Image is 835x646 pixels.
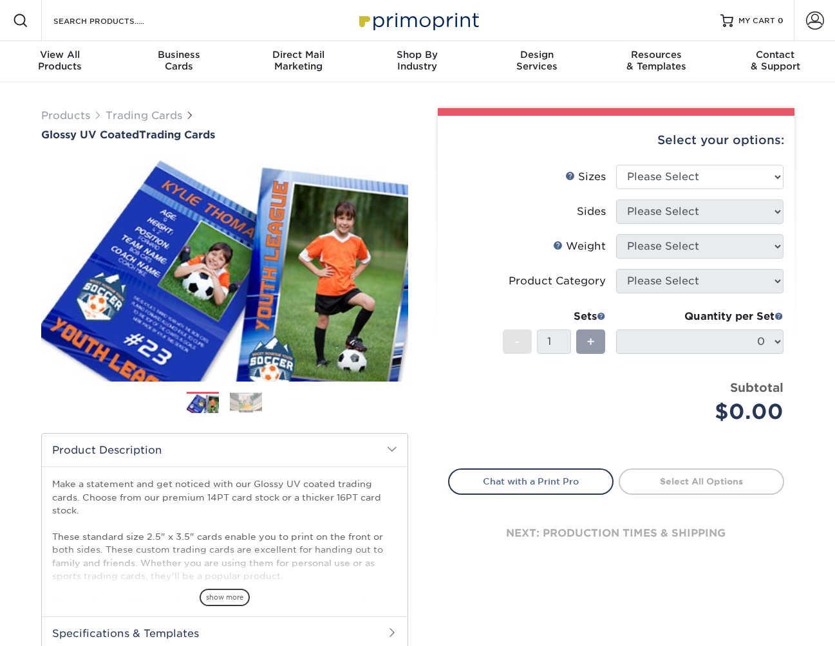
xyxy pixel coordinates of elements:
[565,169,606,185] div: Sizes
[41,129,408,141] h1: Trading Cards
[716,49,835,60] span: Contact
[119,49,238,72] div: Cards
[448,468,614,494] a: Chat with a Print Pro
[52,477,397,635] p: Make a statement and get noticed with our Glossy UV coated trading cards. Choose from our premium...
[553,239,606,254] div: Weight
[626,396,783,427] div: $0.00
[358,49,477,72] div: Industry
[358,49,477,60] span: Shop By
[477,49,596,72] div: Services
[477,49,596,60] span: Design
[619,468,784,494] a: Select All Options
[596,41,715,82] a: Resources& Templates
[239,41,358,82] a: Direct MailMarketing
[200,589,250,606] span: show more
[119,41,238,82] a: BusinessCards
[738,15,775,26] span: MY CART
[577,204,606,219] div: Sides
[239,49,358,60] span: Direct Mail
[187,392,219,414] img: Trading Cards 01
[596,49,715,72] div: & Templates
[358,41,477,82] a: Shop ByIndustry
[41,129,408,141] a: Glossy UV CoatedTrading Cards
[41,129,139,141] span: Glossy UV Coated
[716,49,835,72] div: & Support
[503,309,606,324] div: Sets
[514,332,520,351] span: -
[230,392,262,412] img: Trading Cards 02
[448,495,784,572] div: next: production times & shipping
[41,109,90,122] a: Products
[596,49,715,60] span: Resources
[353,6,482,34] img: Primoprint
[778,16,783,25] span: 0
[716,41,835,82] a: Contact& Support
[239,49,358,72] div: Marketing
[448,116,784,165] div: Select your options:
[42,434,408,466] h2: Product Description
[586,332,595,351] span: +
[730,380,783,394] strong: Subtotal
[616,309,783,324] div: Quantity per Set
[477,41,596,82] a: DesignServices
[509,273,606,289] div: Product Category
[119,49,238,60] span: Business
[52,13,178,28] input: SEARCH PRODUCTS.....
[106,109,182,122] a: Trading Cards
[41,142,408,396] img: Glossy UV Coated 01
